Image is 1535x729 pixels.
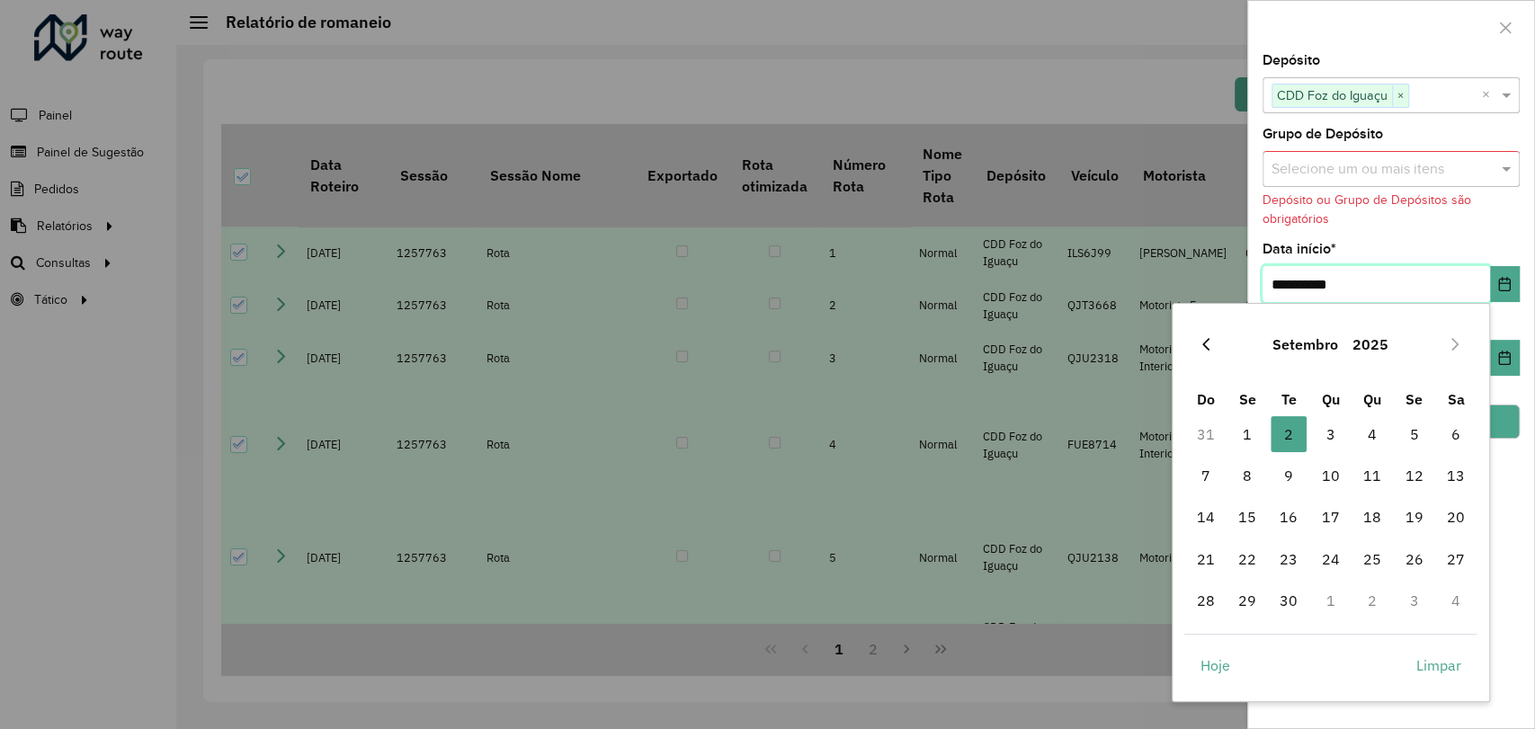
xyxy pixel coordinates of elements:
span: 7 [1187,458,1223,493]
span: 1 [1229,416,1265,452]
span: Limpar [1416,654,1461,676]
td: 14 [1184,496,1226,538]
span: 26 [1396,541,1432,577]
span: CDD Foz do Iguaçu [1272,84,1392,106]
div: Choose Date [1172,303,1490,702]
td: 11 [1352,455,1393,496]
formly-validation-message: Depósito ou Grupo de Depósitos são obrigatórios [1263,193,1471,226]
td: 8 [1227,455,1268,496]
button: Choose Date [1490,266,1520,302]
td: 28 [1184,580,1226,621]
span: × [1392,85,1408,107]
button: Next Month [1441,330,1469,359]
td: 16 [1268,496,1309,538]
td: 29 [1227,580,1268,621]
td: 4 [1352,413,1393,454]
span: 19 [1396,499,1432,535]
td: 5 [1393,413,1434,454]
span: 22 [1229,541,1265,577]
span: 21 [1187,541,1223,577]
td: 9 [1268,455,1309,496]
button: Limpar [1401,647,1477,683]
td: 20 [1435,496,1477,538]
td: 13 [1435,455,1477,496]
span: Clear all [1482,84,1497,106]
span: 23 [1271,541,1307,577]
span: 13 [1438,458,1474,493]
td: 15 [1227,496,1268,538]
td: 17 [1309,496,1351,538]
label: Depósito [1263,49,1320,71]
td: 10 [1309,455,1351,496]
td: 12 [1393,455,1434,496]
span: 15 [1229,499,1265,535]
span: 3 [1313,416,1349,452]
span: Qu [1322,390,1340,408]
span: 29 [1229,582,1265,618]
span: 16 [1271,499,1307,535]
span: Sa [1447,390,1464,408]
td: 2 [1268,413,1309,454]
span: 24 [1313,541,1349,577]
span: 20 [1438,499,1474,535]
span: Qu [1363,390,1381,408]
td: 24 [1309,538,1351,580]
span: Hoje [1200,654,1229,676]
span: 30 [1271,582,1307,618]
button: Hoje [1184,647,1245,683]
td: 21 [1184,538,1226,580]
span: Te [1281,390,1297,408]
span: 10 [1313,458,1349,493]
span: 6 [1438,416,1474,452]
td: 2 [1352,580,1393,621]
span: 18 [1354,499,1390,535]
button: Choose Date [1490,340,1520,376]
td: 30 [1268,580,1309,621]
span: 27 [1438,541,1474,577]
span: 4 [1354,416,1390,452]
span: 5 [1396,416,1432,452]
td: 26 [1393,538,1434,580]
span: Do [1196,390,1214,408]
span: 17 [1313,499,1349,535]
td: 18 [1352,496,1393,538]
td: 22 [1227,538,1268,580]
td: 3 [1393,580,1434,621]
label: Grupo de Depósito [1263,123,1383,145]
span: 9 [1271,458,1307,493]
td: 23 [1268,538,1309,580]
span: 12 [1396,458,1432,493]
span: 14 [1187,499,1223,535]
button: Choose Year [1345,323,1396,366]
td: 1 [1309,580,1351,621]
td: 1 [1227,413,1268,454]
td: 3 [1309,413,1351,454]
td: 31 [1184,413,1226,454]
td: 25 [1352,538,1393,580]
td: 27 [1435,538,1477,580]
td: 19 [1393,496,1434,538]
td: 7 [1184,455,1226,496]
td: 4 [1435,580,1477,621]
span: 25 [1354,541,1390,577]
span: Se [1406,390,1423,408]
span: Se [1238,390,1255,408]
label: Data início [1263,238,1336,260]
td: 6 [1435,413,1477,454]
span: 11 [1354,458,1390,493]
button: Choose Month [1265,323,1345,366]
span: 28 [1187,582,1223,618]
button: Previous Month [1191,330,1220,359]
span: 2 [1271,416,1307,452]
span: 8 [1229,458,1265,493]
